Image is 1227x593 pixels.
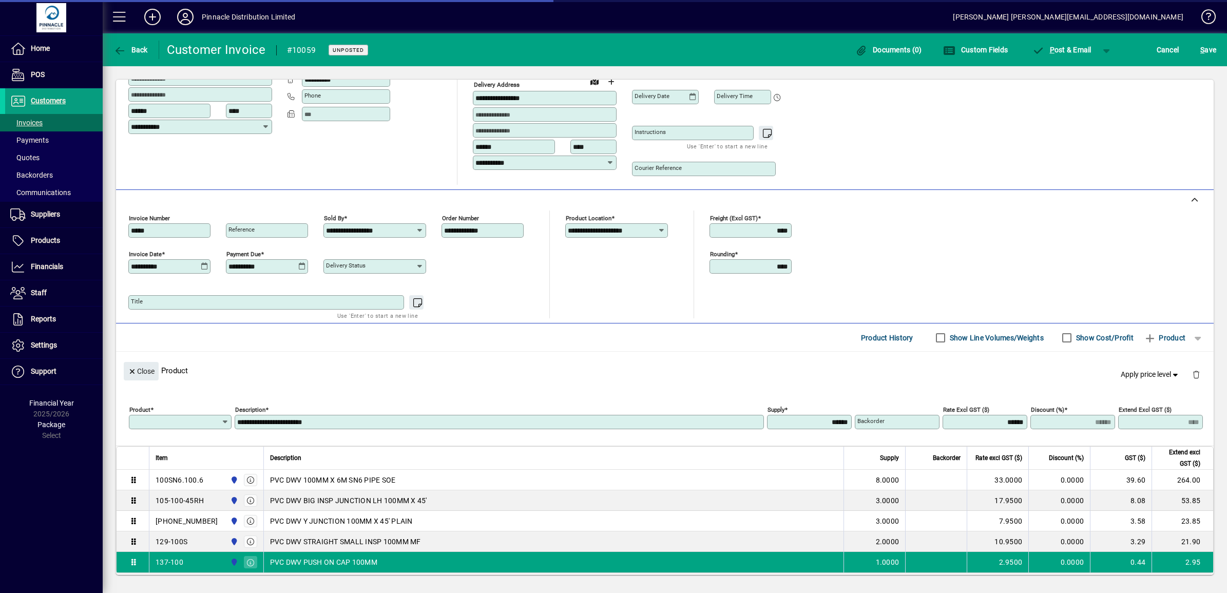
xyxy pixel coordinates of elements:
[1028,470,1090,490] td: 0.0000
[5,184,103,201] a: Communications
[270,495,427,506] span: PVC DWV BIG INSP JUNCTION LH 100MM X 45'
[1152,490,1213,511] td: 53.85
[270,537,421,547] span: PVC DWV STRAIGHT SMALL INSP 100MM MF
[1074,333,1134,343] label: Show Cost/Profit
[1050,46,1055,54] span: P
[337,310,418,321] mat-hint: Use 'Enter' to start a new line
[227,536,239,547] span: Pinnacle Distribution
[136,8,169,26] button: Add
[1200,42,1216,58] span: ave
[156,516,218,526] div: [PHONE_NUMBER]
[5,228,103,254] a: Products
[953,9,1183,25] div: [PERSON_NAME] [PERSON_NAME][EMAIL_ADDRESS][DOMAIN_NAME]
[1184,362,1209,387] button: Delete
[5,202,103,227] a: Suppliers
[1028,531,1090,552] td: 0.0000
[10,154,40,162] span: Quotes
[124,362,159,380] button: Close
[116,352,1214,389] div: Product
[103,41,159,59] app-page-header-button: Back
[156,557,183,567] div: 137-100
[1139,329,1191,347] button: Product
[226,251,261,258] mat-label: Payment due
[687,140,768,152] mat-hint: Use 'Enter' to start a new line
[1200,46,1204,54] span: S
[131,298,143,305] mat-label: Title
[1194,2,1214,35] a: Knowledge Base
[227,495,239,506] span: Pinnacle Distribution
[31,262,63,271] span: Financials
[270,557,377,567] span: PVC DWV PUSH ON CAP 100MM
[31,44,50,52] span: Home
[324,215,344,222] mat-label: Sold by
[129,251,162,258] mat-label: Invoice date
[948,333,1044,343] label: Show Line Volumes/Weights
[1028,552,1090,572] td: 0.0000
[442,215,479,222] mat-label: Order number
[10,136,49,144] span: Payments
[5,62,103,88] a: POS
[31,367,56,375] span: Support
[635,164,682,171] mat-label: Courier Reference
[1028,490,1090,511] td: 0.0000
[1090,470,1152,490] td: 39.60
[156,495,204,506] div: 105-100-45RH
[603,73,619,90] button: Choose address
[717,92,753,100] mat-label: Delivery time
[5,254,103,280] a: Financials
[121,366,161,375] app-page-header-button: Close
[5,307,103,332] a: Reports
[1154,41,1182,59] button: Cancel
[227,515,239,527] span: Pinnacle Distribution
[1144,330,1185,346] span: Product
[880,452,899,464] span: Supply
[333,47,364,53] span: Unposted
[876,495,899,506] span: 3.0000
[710,251,735,258] mat-label: Rounding
[5,280,103,306] a: Staff
[566,215,611,222] mat-label: Product location
[1157,42,1179,58] span: Cancel
[943,46,1008,54] span: Custom Fields
[31,210,60,218] span: Suppliers
[1121,369,1180,380] span: Apply price level
[1198,41,1219,59] button: Save
[31,97,66,105] span: Customers
[5,149,103,166] a: Quotes
[5,114,103,131] a: Invoices
[31,289,47,297] span: Staff
[129,215,170,222] mat-label: Invoice number
[270,475,396,485] span: PVC DWV 100MM X 6M SN6 PIPE SOE
[1027,41,1097,59] button: Post & Email
[857,329,917,347] button: Product History
[326,262,366,269] mat-label: Delivery status
[1090,531,1152,552] td: 3.29
[876,516,899,526] span: 3.0000
[1119,406,1172,413] mat-label: Extend excl GST ($)
[113,46,148,54] span: Back
[129,406,150,413] mat-label: Product
[1090,490,1152,511] td: 8.08
[270,516,413,526] span: PVC DWV Y JUNCTION 100MM X 45' PLAIN
[31,341,57,349] span: Settings
[710,215,758,222] mat-label: Freight (excl GST)
[855,46,922,54] span: Documents (0)
[128,363,155,380] span: Close
[861,330,913,346] span: Product History
[235,406,265,413] mat-label: Description
[586,73,603,89] a: View on map
[973,516,1022,526] div: 7.9500
[228,226,255,233] mat-label: Reference
[31,315,56,323] span: Reports
[5,359,103,385] a: Support
[1158,447,1200,469] span: Extend excl GST ($)
[973,537,1022,547] div: 10.9500
[29,399,74,407] span: Financial Year
[227,474,239,486] span: Pinnacle Distribution
[943,406,989,413] mat-label: Rate excl GST ($)
[10,119,43,127] span: Invoices
[5,166,103,184] a: Backorders
[768,406,784,413] mat-label: Supply
[156,452,168,464] span: Item
[635,128,666,136] mat-label: Instructions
